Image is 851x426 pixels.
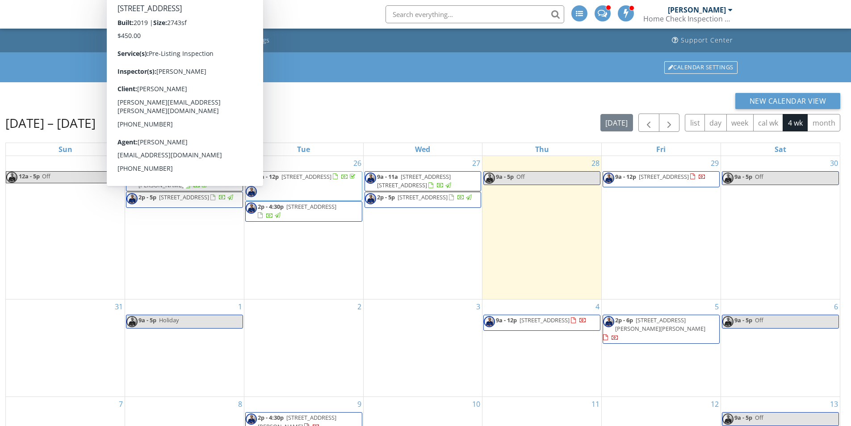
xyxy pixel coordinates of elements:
[734,413,752,422] span: 9a - 5p
[236,299,244,314] a: Go to September 1, 2025
[615,316,633,324] span: 2p - 6p
[113,12,212,31] a: SPECTORA
[6,299,125,397] td: Go to August 31, 2025
[807,114,840,131] button: month
[413,143,432,156] a: Wednesday
[615,316,705,333] span: [STREET_ADDRESS][PERSON_NAME][PERSON_NAME]
[356,397,363,411] a: Go to September 9, 2025
[365,192,482,208] a: 2p - 5p [STREET_ADDRESS]
[377,173,398,181] span: 9a - 11a
[603,316,705,341] a: 2p - 6p [STREET_ADDRESS][PERSON_NAME][PERSON_NAME]
[138,173,159,181] span: 9a - 12p
[755,413,763,422] span: Off
[258,202,336,219] a: 2p - 4:30p [STREET_ADDRESS]
[281,173,331,181] span: [STREET_ADDRESS]
[721,156,840,299] td: Go to August 30, 2025
[721,299,840,397] td: Go to September 6, 2025
[734,316,752,324] span: 9a - 5p
[603,171,720,187] a: 9a - 12p [STREET_ADDRESS]
[735,93,841,109] button: New Calendar View
[139,4,212,23] span: SPECTORA
[482,156,602,299] td: Go to August 28, 2025
[126,171,243,191] a: 9a - 12p [STREET_ADDRESS][PERSON_NAME]
[516,173,525,181] span: Off
[286,202,336,211] span: [STREET_ADDRESS]
[236,397,244,411] a: Go to September 8, 2025
[484,173,495,184] img: img_7776.jpeg
[176,32,223,49] a: Calendar
[832,299,840,314] a: Go to September 6, 2025
[57,143,74,156] a: Sunday
[295,143,312,156] a: Tuesday
[363,299,482,397] td: Go to September 3, 2025
[159,316,179,324] span: Holiday
[386,5,564,23] input: Search everything...
[113,156,125,170] a: Go to August 24, 2025
[352,156,363,170] a: Go to August 26, 2025
[6,172,17,183] img: img_7776.jpeg
[117,397,125,411] a: Go to September 7, 2025
[18,172,40,183] span: 12a - 5p
[668,5,726,14] div: [PERSON_NAME]
[113,59,738,75] h1: Calendar
[603,315,720,344] a: 2p - 6p [STREET_ADDRESS][PERSON_NAME][PERSON_NAME]
[356,299,363,314] a: Go to September 2, 2025
[243,36,270,44] div: Settings
[773,143,788,156] a: Saturday
[6,156,125,299] td: Go to August 24, 2025
[258,173,279,181] span: 9a - 12p
[594,299,601,314] a: Go to September 4, 2025
[828,397,840,411] a: Go to September 13, 2025
[113,299,125,314] a: Go to August 31, 2025
[664,61,738,74] div: Calendar Settings
[365,193,376,204] img: img_7776.jpeg
[246,173,257,184] img: img_7789.jpeg
[602,156,721,299] td: Go to August 29, 2025
[520,316,570,324] span: [STREET_ADDRESS]
[128,36,165,44] div: Dashboard
[783,114,808,131] button: 4 wk
[602,299,721,397] td: Go to September 5, 2025
[5,114,96,132] h2: [DATE] – [DATE]
[126,193,138,204] img: img_7776.jpeg
[755,173,763,181] span: Off
[722,316,734,327] img: img_7776.jpeg
[685,114,705,131] button: list
[125,299,244,397] td: Go to September 1, 2025
[159,193,209,201] span: [STREET_ADDRESS]
[244,156,363,299] td: Go to August 26, 2025
[533,143,551,156] a: Thursday
[126,192,243,208] a: 2p - 5p [STREET_ADDRESS]
[659,114,680,132] button: Next
[377,173,451,189] span: [STREET_ADDRESS] [STREET_ADDRESS]
[603,316,614,327] img: img_7776.jpeg
[496,316,517,324] span: 9a - 12p
[639,173,689,181] span: [STREET_ADDRESS]
[246,186,257,197] img: img_7776.jpeg
[643,14,733,23] div: Home Check Inspection Group
[474,299,482,314] a: Go to September 3, 2025
[113,4,133,24] img: The Best Home Inspection Software - Spectora
[365,171,482,191] a: 9a - 11a [STREET_ADDRESS] [STREET_ADDRESS]
[755,316,763,324] span: Off
[615,173,706,181] a: 9a - 12p [STREET_ADDRESS]
[483,315,600,331] a: 9a - 12p [STREET_ADDRESS]
[603,173,614,184] img: img_7776.jpeg
[668,32,737,49] a: Support Center
[365,173,376,184] img: img_7776.jpeg
[734,173,752,181] span: 9a - 5p
[726,114,754,131] button: week
[138,193,156,201] span: 2p - 5p
[377,173,453,189] a: 9a - 11a [STREET_ADDRESS] [STREET_ADDRESS]
[244,299,363,397] td: Go to September 2, 2025
[126,173,138,184] img: img_7776.jpeg
[42,172,50,180] span: Off
[484,316,495,327] img: img_7776.jpeg
[753,114,784,131] button: cal wk
[722,413,734,425] img: img_7776.jpeg
[138,173,212,189] span: [STREET_ADDRESS][PERSON_NAME]
[115,32,169,49] a: Dashboard
[245,171,362,201] a: 9a - 12p [STREET_ADDRESS]
[126,316,138,327] img: img_7776.jpeg
[704,114,727,131] button: day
